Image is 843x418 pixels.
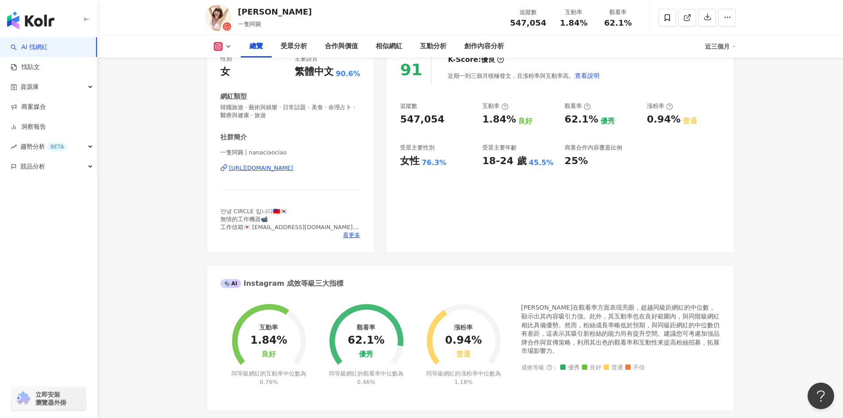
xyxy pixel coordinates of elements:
[400,102,417,110] div: 追蹤數
[205,4,231,31] img: KOL Avatar
[565,154,588,168] div: 25%
[604,364,623,371] span: 普通
[582,364,601,371] span: 良好
[647,102,673,110] div: 漲粉率
[220,279,242,288] div: AI
[400,61,422,79] div: 91
[295,55,318,63] div: 主要語言
[482,144,517,152] div: 受眾主要年齡
[601,8,635,17] div: 觀看率
[565,102,591,110] div: 觀看率
[482,154,527,168] div: 18-24 歲
[529,158,554,168] div: 45.5%
[11,144,17,150] span: rise
[683,116,697,126] div: 普通
[260,379,278,385] span: 0.76%
[230,370,308,386] div: 同等級網紅的互動率中位數為
[560,364,580,371] span: 優秀
[481,55,495,65] div: 優良
[220,149,361,157] span: 一隻阿圓 | nanaciaociao
[20,137,67,157] span: 趨勢分析
[448,67,600,84] div: 近期一到三個月積極發文，且漲粉率與互動率高。
[400,144,435,152] div: 受眾主要性別
[510,18,547,27] span: 547,054
[454,379,473,385] span: 1.18%
[600,116,615,126] div: 優秀
[14,391,31,406] img: chrome extension
[11,123,46,131] a: 洞察報告
[448,55,504,65] div: K-Score :
[482,102,508,110] div: 互動率
[400,154,420,168] div: 女性
[565,144,622,152] div: 商業合作內容覆蓋比例
[343,231,360,239] span: 看更多
[11,63,40,72] a: 找貼文
[359,350,373,359] div: 優秀
[400,113,444,127] div: 547,054
[348,334,385,347] div: 62.1%
[521,303,720,356] div: [PERSON_NAME]在觀看率方面表現亮眼，超越同級距網紅的中位數，顯示出其內容吸引力強。此外，其互動率也在良好範圍內，與同階級網紅相比具備優勢。然而，粉絲成長率略低於預期，與同級距網紅的中...
[11,43,48,52] a: searchAI 找網紅
[220,65,230,79] div: 女
[420,41,447,52] div: 互動分析
[12,387,86,410] a: chrome extension立即安裝 瀏覽器外掛
[220,164,361,172] a: [URL][DOMAIN_NAME]
[560,19,587,27] span: 1.84%
[705,39,736,54] div: 近三個月
[557,8,591,17] div: 互動率
[20,77,39,97] span: 資源庫
[259,324,278,331] div: 互動率
[456,350,470,359] div: 普通
[250,334,287,347] div: 1.84%
[518,116,532,126] div: 良好
[647,113,681,127] div: 0.94%
[325,41,358,52] div: 合作與價值
[262,350,276,359] div: 良好
[808,383,834,409] iframe: Help Scout Beacon - Open
[220,92,247,101] div: 網紅類型
[422,158,447,168] div: 76.3%
[482,113,516,127] div: 1.84%
[281,41,307,52] div: 受眾分析
[357,324,375,331] div: 觀看率
[220,104,361,119] span: 韓國旅遊 · 藝術與娛樂 · 日常話題 · 美食 · 命理占卜 · 醫療與健康 · 旅遊
[238,6,312,17] div: [PERSON_NAME]
[220,55,232,63] div: 性別
[336,69,361,79] span: 90.6%
[574,67,600,84] button: 查看說明
[445,334,482,347] div: 0.94%
[625,364,645,371] span: 不佳
[425,370,502,386] div: 同等級網紅的漲粉率中位數為
[565,113,598,127] div: 62.1%
[510,8,547,17] div: 追蹤數
[250,41,263,52] div: 總覽
[238,21,261,27] span: 一隻阿圓
[376,41,402,52] div: 相似網紅
[20,157,45,176] span: 競品分析
[604,19,631,27] span: 62.1%
[220,133,247,142] div: 社群簡介
[220,208,359,239] span: 안녕 CIRCLE 입니다🇹🇼🇰🇷 無情的工作機器📹 工作信箱💌 [EMAIL_ADDRESS][DOMAIN_NAME] （請洽➡️經紀人[PERSON_NAME])
[295,65,334,79] div: 繁體中文
[454,324,473,331] div: 漲粉率
[47,142,67,151] div: BETA
[11,103,46,111] a: 商案媒合
[327,370,405,386] div: 同等級網紅的觀看率中位數為
[229,164,293,172] div: [URL][DOMAIN_NAME]
[357,379,375,385] span: 0.46%
[7,12,54,29] img: logo
[35,391,66,406] span: 立即安裝 瀏覽器外掛
[521,364,720,371] div: 成效等級 ：
[220,279,343,288] div: Instagram 成效等級三大指標
[464,41,504,52] div: 創作內容分析
[575,72,600,79] span: 查看說明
